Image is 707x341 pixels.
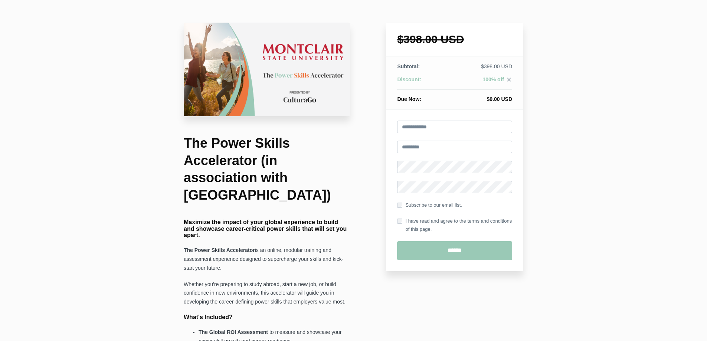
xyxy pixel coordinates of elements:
label: Subscribe to our email list. [397,201,462,209]
label: I have read and agree to the terms and conditions of this page. [397,217,512,233]
h1: The Power Skills Accelerator (in association with [GEOGRAPHIC_DATA]) [184,135,350,204]
th: Due Now: [397,90,447,103]
th: Discount: [397,76,447,90]
input: Subscribe to our email list. [397,203,402,208]
p: is an online, modular training and assessment experience designed to supercharge your skills and ... [184,246,350,273]
i: close [506,76,512,83]
img: 22c75da-26a4-67b4-fa6d-d7146dedb322_Montclair.png [184,23,350,116]
strong: The Power Skills Accelerator [184,247,255,253]
a: close [504,76,512,85]
span: $0.00 USD [487,96,512,102]
p: Whether you're preparing to study abroad, start a new job, or build confidence in new environment... [184,280,350,307]
input: I have read and agree to the terms and conditions of this page. [397,219,402,224]
td: $398.00 USD [447,63,512,76]
h1: $398.00 USD [397,34,512,45]
span: Subtotal: [397,63,420,69]
strong: The Global ROI Assessment [199,329,268,335]
h4: Maximize the impact of your global experience to build and showcase career-critical power skills ... [184,219,350,239]
span: 100% off [482,76,504,82]
h4: What's Included? [184,314,350,321]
